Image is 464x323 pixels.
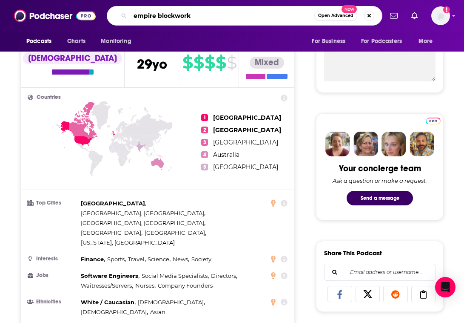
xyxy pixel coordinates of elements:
[81,218,205,228] span: ,
[135,282,154,289] span: Nurses
[67,35,85,47] span: Charts
[213,163,278,171] span: [GEOGRAPHIC_DATA]
[28,273,77,278] h3: Jobs
[333,177,427,184] div: Ask a question or make a request.
[327,286,352,302] a: Share on Facebook
[101,35,131,47] span: Monitoring
[28,200,77,206] h3: Top Cities
[150,309,165,315] span: Asian
[28,299,77,305] h3: Ethnicities
[250,57,284,69] div: Mixed
[356,286,380,302] a: Share on X/Twitter
[135,281,156,291] span: ,
[383,286,408,302] a: Share on Reddit
[81,281,133,291] span: ,
[211,271,237,281] span: ,
[148,256,169,262] span: Science
[361,35,402,47] span: For Podcasters
[182,56,193,69] span: $
[331,264,428,280] input: Email address or username...
[28,256,77,262] h3: Interests
[353,132,378,156] img: Barbara Profile
[81,200,145,207] span: [GEOGRAPHIC_DATA]
[306,33,356,49] button: open menu
[81,228,142,238] span: ,
[191,256,211,262] span: Society
[411,286,436,302] a: Copy Link
[213,114,281,121] span: [GEOGRAPHIC_DATA]
[213,138,278,146] span: [GEOGRAPHIC_DATA]
[312,35,345,47] span: For Business
[142,271,209,281] span: ,
[142,272,208,279] span: Social Media Specialists
[130,9,314,23] input: Search podcasts, credits, & more...
[107,6,382,26] div: Search podcasts, credits, & more...
[324,249,382,257] h3: Share This Podcast
[81,297,136,307] span: ,
[26,35,51,47] span: Podcasts
[339,163,421,174] div: Your concierge team
[201,151,208,158] span: 4
[128,254,146,264] span: ,
[62,33,91,49] a: Charts
[443,6,450,13] svg: Add a profile image
[356,33,414,49] button: open menu
[194,56,204,69] span: $
[216,56,226,69] span: $
[81,210,204,216] span: [GEOGRAPHIC_DATA], [GEOGRAPHIC_DATA]
[431,6,450,25] button: Show profile menu
[81,256,104,262] span: Finance
[318,14,353,18] span: Open Advanced
[227,56,236,69] span: $
[410,132,434,156] img: Jon Profile
[418,35,433,47] span: More
[145,229,205,236] span: [GEOGRAPHIC_DATA]
[435,277,455,297] div: Open Intercom Messenger
[211,272,236,279] span: Directors
[201,139,208,146] span: 3
[81,219,204,226] span: [GEOGRAPHIC_DATA], [GEOGRAPHIC_DATA]
[138,297,205,307] span: ,
[137,56,167,72] span: 29 yo
[213,126,281,134] span: [GEOGRAPHIC_DATA]
[325,132,350,156] img: Sydney Profile
[173,254,189,264] span: ,
[413,33,444,49] button: open menu
[148,254,171,264] span: ,
[81,199,146,208] span: ,
[205,56,215,69] span: $
[107,256,125,262] span: Sports
[81,271,139,281] span: ,
[128,256,145,262] span: Travel
[81,299,134,306] span: White / Caucasian
[173,256,188,262] span: News
[342,5,357,13] span: New
[81,229,141,236] span: [GEOGRAPHIC_DATA]
[81,239,175,246] span: [US_STATE], [GEOGRAPHIC_DATA]
[213,151,239,159] span: Australia
[201,127,208,133] span: 2
[14,8,96,24] img: Podchaser - Follow, Share and Rate Podcasts
[426,116,441,124] a: Pro website
[81,272,138,279] span: Software Engineers
[387,9,401,23] a: Show notifications dropdown
[81,307,148,317] span: ,
[426,118,441,124] img: Podchaser Pro
[431,6,450,25] img: User Profile
[81,309,147,315] span: [DEMOGRAPHIC_DATA]
[201,114,208,121] span: 1
[81,254,105,264] span: ,
[81,282,132,289] span: Waitresses/Servers
[20,33,63,49] button: open menu
[107,254,126,264] span: ,
[381,132,406,156] img: Jules Profile
[158,282,213,289] span: Company Founders
[324,264,436,281] div: Search followers
[37,95,61,100] span: Countries
[314,11,357,21] button: Open AdvancedNew
[201,164,208,170] span: 5
[81,208,205,218] span: ,
[408,9,421,23] a: Show notifications dropdown
[145,228,206,238] span: ,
